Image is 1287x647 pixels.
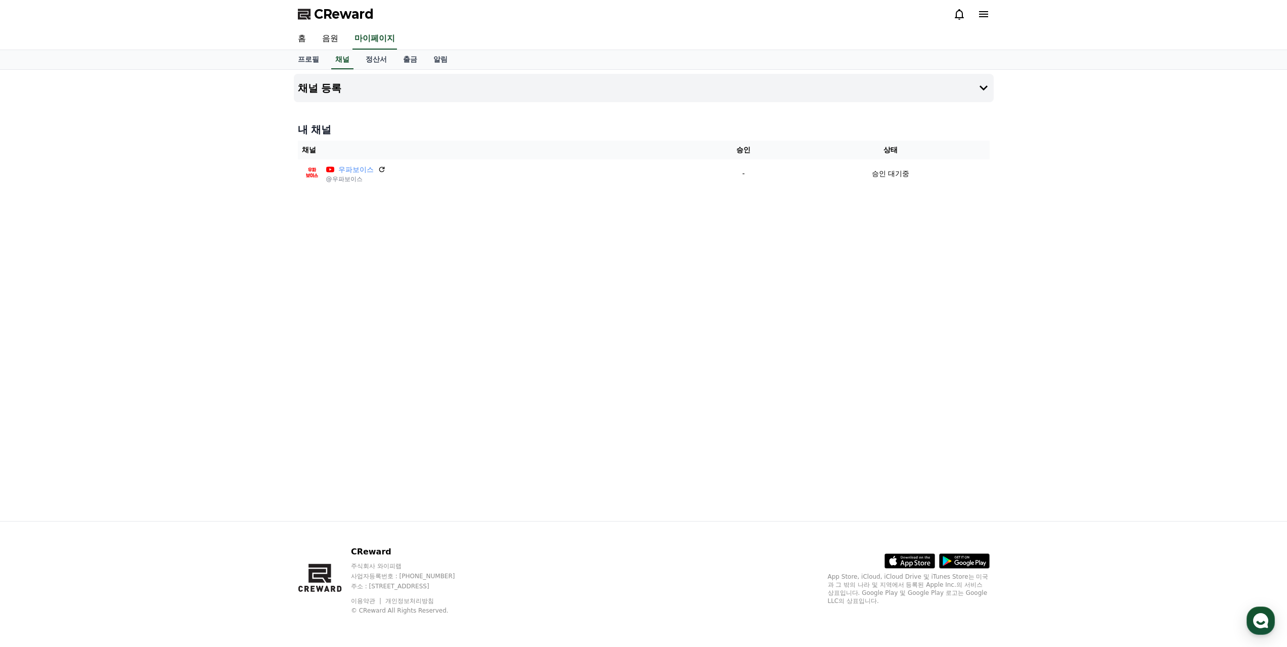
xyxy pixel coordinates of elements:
[351,562,474,570] p: 주식회사 와이피랩
[695,141,791,159] th: 승인
[395,50,425,69] a: 출금
[298,6,374,22] a: CReward
[351,597,383,605] a: 이용약관
[425,50,456,69] a: 알림
[351,607,474,615] p: © CReward All Rights Reserved.
[294,74,994,102] button: 채널 등록
[351,582,474,590] p: 주소 : [STREET_ADDRESS]
[331,50,353,69] a: 채널
[338,164,374,175] a: 우파보이스
[358,50,395,69] a: 정산서
[298,122,990,137] h4: 내 채널
[302,163,322,184] img: 우파보이스
[314,6,374,22] span: CReward
[351,546,474,558] p: CReward
[290,28,314,50] a: 홈
[872,168,909,179] p: 승인 대기중
[791,141,989,159] th: 상태
[352,28,397,50] a: 마이페이지
[385,597,434,605] a: 개인정보처리방침
[298,82,342,94] h4: 채널 등록
[326,175,386,183] p: @우파보이스
[298,141,696,159] th: 채널
[351,572,474,580] p: 사업자등록번호 : [PHONE_NUMBER]
[290,50,327,69] a: 프로필
[828,573,990,605] p: App Store, iCloud, iCloud Drive 및 iTunes Store는 미국과 그 밖의 나라 및 지역에서 등록된 Apple Inc.의 서비스 상표입니다. Goo...
[699,168,787,179] p: -
[314,28,346,50] a: 음원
